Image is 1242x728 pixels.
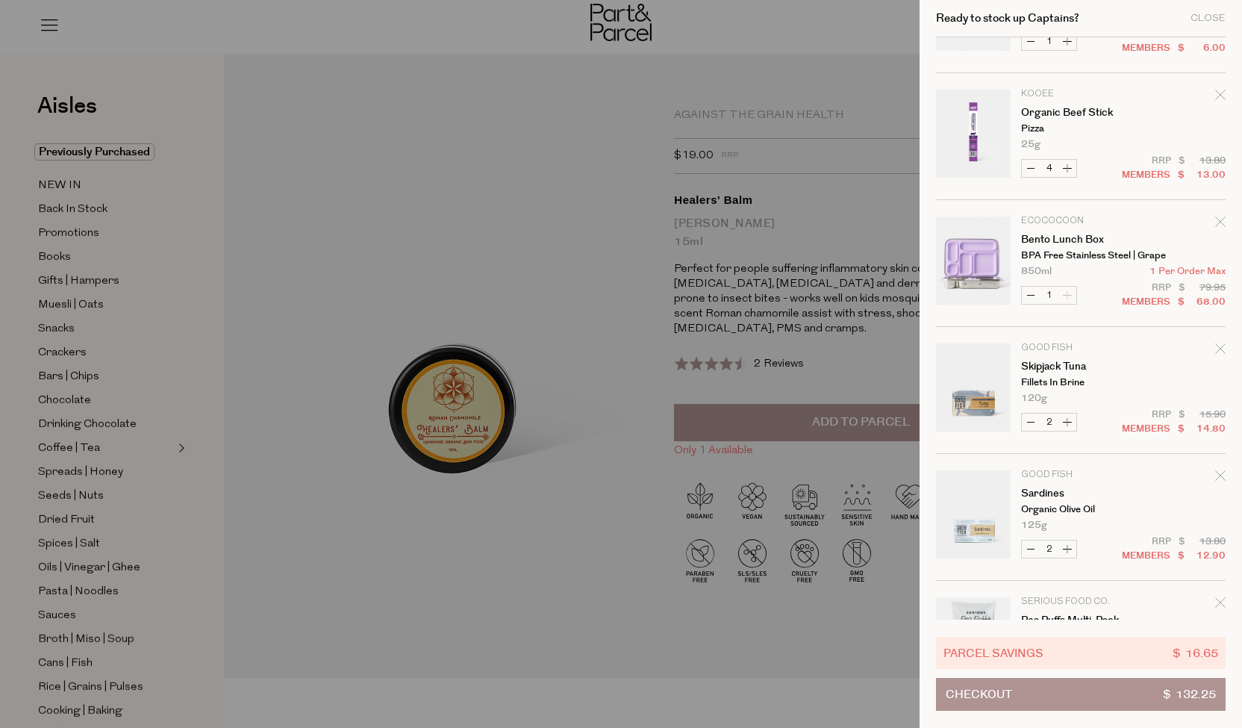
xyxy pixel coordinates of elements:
p: Fillets in Brine [1021,378,1137,388]
p: KOOEE [1021,90,1137,99]
button: Checkout$ 132.25 [936,678,1226,711]
p: Ecococoon [1021,217,1137,225]
p: Good Fish [1021,343,1137,352]
a: Skipjack Tuna [1021,361,1137,372]
p: Serious Food Co. [1021,597,1137,606]
div: Remove Sardines [1215,468,1226,488]
span: 120g [1021,393,1047,403]
div: Remove Bento Lunch Box [1215,214,1226,234]
span: Parcel Savings [943,644,1043,662]
span: 850ml [1021,267,1052,276]
span: Checkout [946,679,1012,710]
a: Organic Beef Stick [1021,108,1137,118]
h2: Ready to stock up Captains? [936,13,1079,24]
span: 25g [1021,140,1040,149]
span: $ 16.65 [1173,644,1218,662]
div: Remove Organic Beef Stick [1215,87,1226,108]
p: Organic Olive Oil [1021,505,1137,514]
span: $ 132.25 [1163,679,1216,710]
span: 1 Per Order Max [1149,267,1226,276]
input: QTY Beef Brisket [1040,33,1058,50]
input: QTY Skipjack Tuna [1040,414,1058,431]
div: Remove Skipjack Tuna [1215,341,1226,361]
div: Remove Pea Puffs Multi-Pack [1215,595,1226,615]
span: 125g [1021,520,1047,530]
input: QTY Organic Beef Stick [1040,160,1058,177]
input: QTY Sardines [1040,541,1058,558]
a: Sardines [1021,488,1137,499]
p: BPA Free Stainless Steel | Grape [1021,251,1137,261]
div: Close [1190,13,1226,23]
p: Pizza [1021,124,1137,134]
a: Bento Lunch Box [1021,234,1137,245]
input: QTY Bento Lunch Box [1040,287,1058,304]
a: Pea Puffs Multi-Pack [1021,615,1137,626]
p: Good Fish [1021,470,1137,479]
